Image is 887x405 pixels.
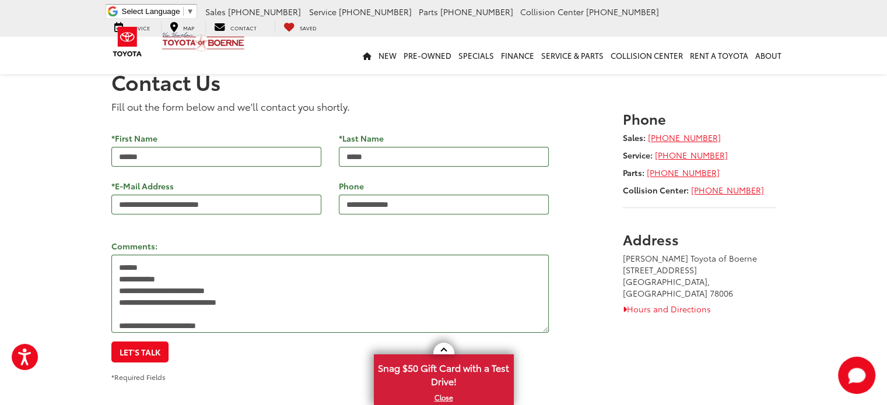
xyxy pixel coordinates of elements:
img: Toyota [106,23,149,61]
a: Service & Parts: Opens in a new tab [538,37,607,74]
a: [PHONE_NUMBER] [648,132,721,143]
span: Select Language [122,7,180,16]
a: [PHONE_NUMBER] [691,184,764,196]
address: [PERSON_NAME] Toyota of Boerne [STREET_ADDRESS] [GEOGRAPHIC_DATA], [GEOGRAPHIC_DATA] 78006 [623,252,776,299]
a: Finance [497,37,538,74]
a: My Saved Vehicles [275,21,325,33]
a: Home [359,37,375,74]
strong: Parts: [623,167,644,178]
a: Hours and Directions [623,303,711,315]
span: ▼ [187,7,194,16]
span: Parts [419,6,438,17]
p: Fill out the form below and we'll contact you shortly. [111,99,549,113]
a: Pre-Owned [400,37,455,74]
a: Select Language​ [122,7,194,16]
label: Comments: [111,240,157,252]
span: Sales [205,6,226,17]
span: [PHONE_NUMBER] [228,6,301,17]
span: Saved [300,24,317,31]
svg: Start Chat [838,357,875,394]
span: [PHONE_NUMBER] [339,6,412,17]
a: Rent a Toyota [686,37,752,74]
a: [PHONE_NUMBER] [647,167,720,178]
h3: Phone [623,111,776,126]
a: [PHONE_NUMBER] [655,149,728,161]
a: Collision Center [607,37,686,74]
a: Map [161,21,203,33]
label: *Last Name [339,132,384,144]
a: New [375,37,400,74]
a: Service [106,21,159,33]
label: *E-Mail Address [111,180,174,192]
span: Snag $50 Gift Card with a Test Drive! [375,355,513,391]
strong: Sales: [623,132,646,143]
a: Specials [455,37,497,74]
h1: Contact Us [111,70,776,93]
span: [PHONE_NUMBER] [440,6,513,17]
span: ​ [183,7,184,16]
strong: Service: [623,149,653,161]
a: About [752,37,785,74]
small: *Required Fields [111,372,166,382]
strong: Collision Center: [623,184,689,196]
span: Collision Center [520,6,584,17]
span: [PHONE_NUMBER] [586,6,659,17]
button: Let's Talk [111,341,169,362]
h3: Address [623,231,776,246]
label: *First Name [111,132,157,144]
button: Toggle Chat Window [838,357,875,394]
img: Vic Vaughan Toyota of Boerne [162,31,245,52]
a: Contact [205,21,265,33]
span: Service [309,6,336,17]
label: Phone [339,180,364,192]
